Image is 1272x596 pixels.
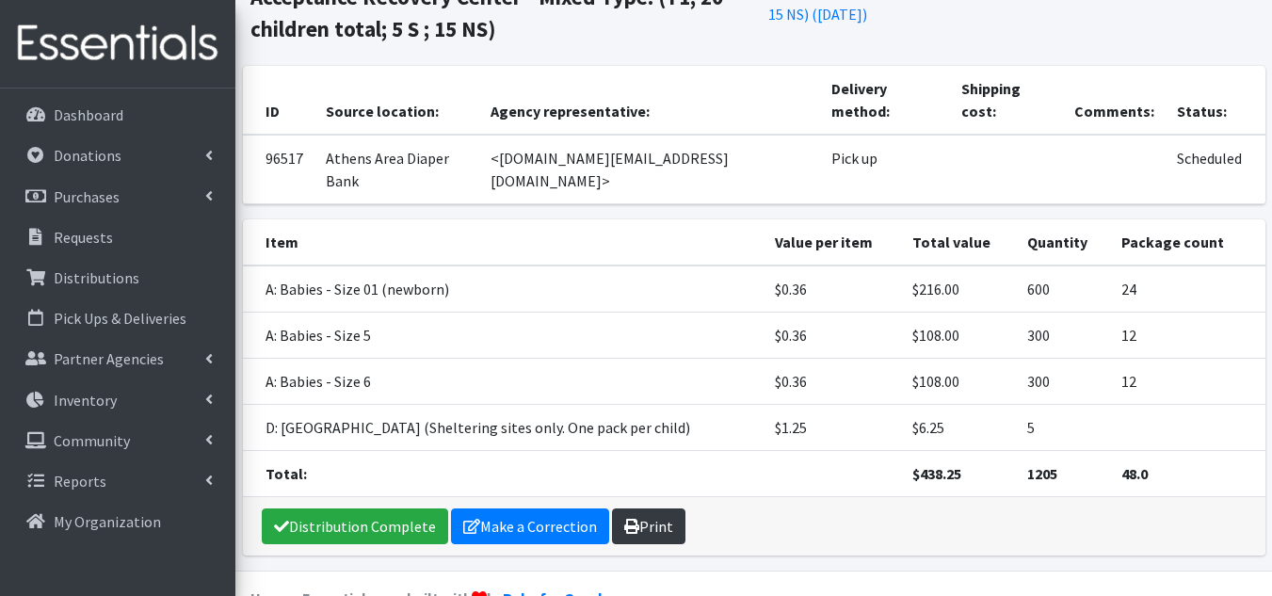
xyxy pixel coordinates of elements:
[901,404,1016,450] td: $6.25
[901,312,1016,358] td: $108.00
[8,12,228,75] img: HumanEssentials
[54,187,120,206] p: Purchases
[901,219,1016,266] th: Total value
[912,464,961,483] strong: $438.25
[1016,219,1110,266] th: Quantity
[243,66,314,135] th: ID
[612,508,685,544] a: Print
[1016,312,1110,358] td: 300
[1166,66,1264,135] th: Status:
[8,96,228,134] a: Dashboard
[820,66,950,135] th: Delivery method:
[1016,266,1110,313] td: 600
[54,268,139,287] p: Distributions
[1016,358,1110,404] td: 300
[8,422,228,459] a: Community
[54,349,164,368] p: Partner Agencies
[314,66,480,135] th: Source location:
[1110,358,1265,404] td: 12
[243,404,765,450] td: D: [GEOGRAPHIC_DATA] (Sheltering sites only. One pack per child)
[54,309,186,328] p: Pick Ups & Deliveries
[243,219,765,266] th: Item
[1110,312,1265,358] td: 12
[8,340,228,378] a: Partner Agencies
[950,66,1063,135] th: Shipping cost:
[1027,464,1057,483] strong: 1205
[243,358,765,404] td: A: Babies - Size 6
[262,508,448,544] a: Distribution Complete
[8,178,228,216] a: Purchases
[764,358,901,404] td: $0.36
[8,462,228,500] a: Reports
[8,503,228,540] a: My Organization
[54,228,113,247] p: Requests
[243,266,765,313] td: A: Babies - Size 01 (newborn)
[8,299,228,337] a: Pick Ups & Deliveries
[764,219,901,266] th: Value per item
[8,381,228,419] a: Inventory
[1016,404,1110,450] td: 5
[479,66,820,135] th: Agency representative:
[8,259,228,297] a: Distributions
[1063,66,1166,135] th: Comments:
[54,391,117,410] p: Inventory
[54,472,106,491] p: Reports
[1110,266,1265,313] td: 24
[1121,464,1148,483] strong: 48.0
[8,137,228,174] a: Donations
[54,146,121,165] p: Donations
[1110,219,1265,266] th: Package count
[764,312,901,358] td: $0.36
[901,266,1016,313] td: $216.00
[243,312,765,358] td: A: Babies - Size 5
[54,431,130,450] p: Community
[764,404,901,450] td: $1.25
[8,218,228,256] a: Requests
[243,135,314,204] td: 96517
[314,135,480,204] td: Athens Area Diaper Bank
[764,266,901,313] td: $0.36
[479,135,820,204] td: <[DOMAIN_NAME][EMAIL_ADDRESS][DOMAIN_NAME]>
[1166,135,1264,204] td: Scheduled
[266,464,307,483] strong: Total:
[451,508,609,544] a: Make a Correction
[820,135,950,204] td: Pick up
[901,358,1016,404] td: $108.00
[54,512,161,531] p: My Organization
[54,105,123,124] p: Dashboard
